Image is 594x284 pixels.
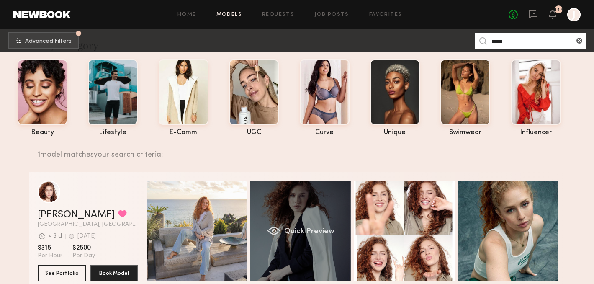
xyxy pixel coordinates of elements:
[88,129,138,136] div: lifestyle
[18,129,67,136] div: beauty
[38,141,558,159] div: 1 model matches your search criteria:
[72,244,95,252] span: $2500
[38,265,86,281] button: See Portfolio
[262,12,294,18] a: Requests
[38,244,62,252] span: $315
[369,12,402,18] a: Favorites
[38,222,138,227] span: [GEOGRAPHIC_DATA], [GEOGRAPHIC_DATA]
[314,12,349,18] a: Job Posts
[38,252,62,260] span: Per Hour
[511,129,561,136] div: influencer
[90,265,138,281] button: Book Model
[48,233,62,239] div: < 3 d
[567,8,581,21] a: J
[159,129,208,136] div: e-comm
[300,129,350,136] div: curve
[554,8,563,12] div: 244
[72,252,95,260] span: Per Day
[284,228,334,235] span: Quick Preview
[8,32,79,49] button: Advanced Filters
[216,12,242,18] a: Models
[38,210,115,220] a: [PERSON_NAME]
[77,233,96,239] div: [DATE]
[440,129,490,136] div: swimwear
[370,129,420,136] div: unique
[177,12,196,18] a: Home
[25,39,72,44] span: Advanced Filters
[229,129,279,136] div: UGC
